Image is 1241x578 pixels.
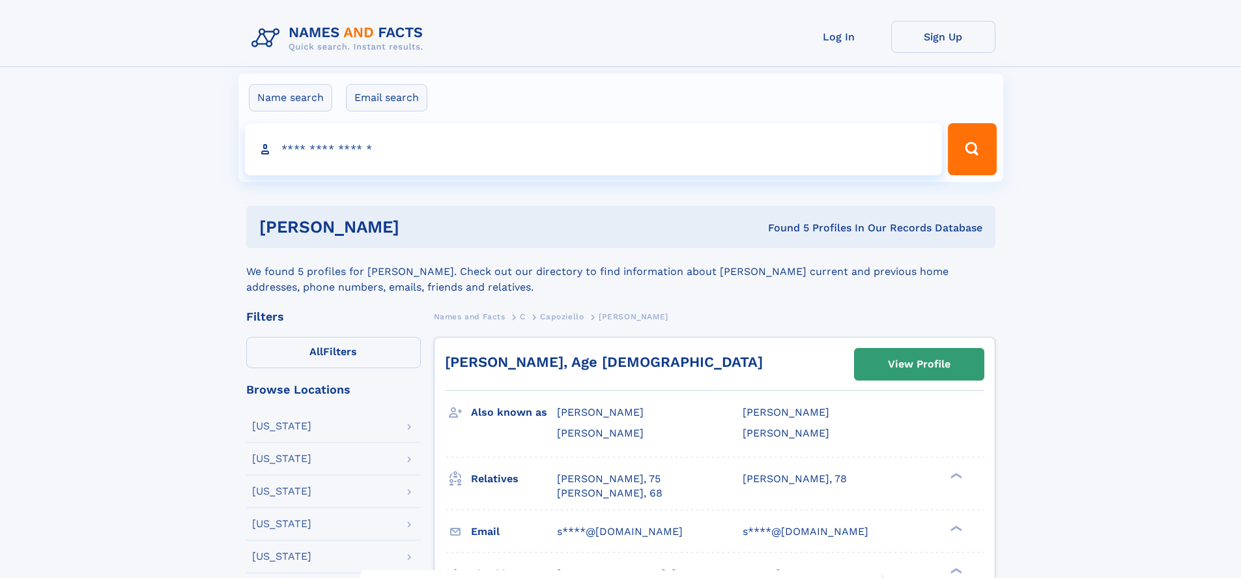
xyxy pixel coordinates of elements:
div: Browse Locations [246,384,421,396]
h1: [PERSON_NAME] [259,219,584,235]
span: [PERSON_NAME] [743,427,829,439]
a: [PERSON_NAME], 75 [557,472,661,486]
a: Log In [787,21,891,53]
div: [US_STATE] [252,551,311,562]
span: All [309,345,323,358]
a: [PERSON_NAME], 78 [743,472,847,486]
div: Filters [246,311,421,323]
span: [PERSON_NAME] [557,427,644,439]
label: Name search [249,84,332,111]
div: [US_STATE] [252,421,311,431]
div: ❯ [947,566,963,575]
a: [PERSON_NAME], Age [DEMOGRAPHIC_DATA] [445,354,763,370]
input: search input [245,123,943,175]
span: [PERSON_NAME] [599,312,668,321]
label: Email search [346,84,427,111]
div: [US_STATE] [252,519,311,529]
img: Logo Names and Facts [246,21,434,56]
h3: Also known as [471,401,557,424]
a: Names and Facts [434,308,506,325]
div: Found 5 Profiles In Our Records Database [584,221,982,235]
h3: Relatives [471,468,557,490]
a: View Profile [855,349,984,380]
div: [US_STATE] [252,454,311,464]
a: [PERSON_NAME], 68 [557,486,663,500]
a: Sign Up [891,21,995,53]
button: Search Button [948,123,996,175]
h3: Email [471,521,557,543]
span: [PERSON_NAME] [743,406,829,418]
div: View Profile [888,349,950,379]
label: Filters [246,337,421,368]
a: C [520,308,526,325]
a: Capoziello [540,308,584,325]
div: ❯ [947,471,963,480]
div: We found 5 profiles for [PERSON_NAME]. Check out our directory to find information about [PERSON_... [246,248,995,295]
span: [PERSON_NAME] [557,406,644,418]
div: ❯ [947,524,963,532]
span: Capoziello [540,312,584,321]
span: C [520,312,526,321]
div: [US_STATE] [252,486,311,497]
